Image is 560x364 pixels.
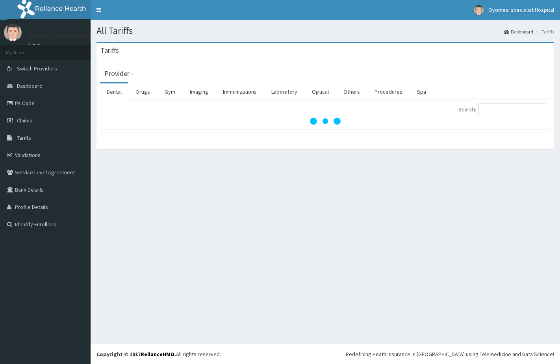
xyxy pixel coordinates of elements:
[265,83,304,100] a: Laboratory
[478,103,546,115] input: Search:
[96,351,176,358] strong: Copyright © 2017 .
[504,28,533,35] a: Dashboard
[91,344,560,364] footer: All rights reserved.
[158,83,182,100] a: Gym
[488,6,554,13] span: Oyomesi specialist Hospital
[17,82,43,89] span: Dashboard
[4,24,22,41] img: User Image
[130,83,156,100] a: Drugs
[100,47,119,54] h3: Tariffs
[411,83,432,100] a: Spa
[96,26,554,36] h1: All Tariffs
[337,83,366,100] a: Others
[184,83,215,100] a: Imaging
[217,83,263,100] a: Immunizations
[534,28,554,35] li: Tariffs
[17,134,31,141] span: Tariffs
[100,83,128,100] a: Dental
[28,32,113,39] p: Oyomesi specialist Hospital
[28,43,46,48] a: Online
[104,70,134,77] h3: Provider -
[17,117,32,124] span: Claims
[306,83,335,100] a: Optical
[346,350,554,358] div: Redefining Heath Insurance in [GEOGRAPHIC_DATA] using Telemedicine and Data Science!
[368,83,409,100] a: Procedures
[141,351,174,358] a: RelianceHMO
[17,65,57,72] span: Switch Providers
[310,105,341,137] svg: audio-loading
[474,5,484,15] img: User Image
[458,103,546,115] label: Search:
